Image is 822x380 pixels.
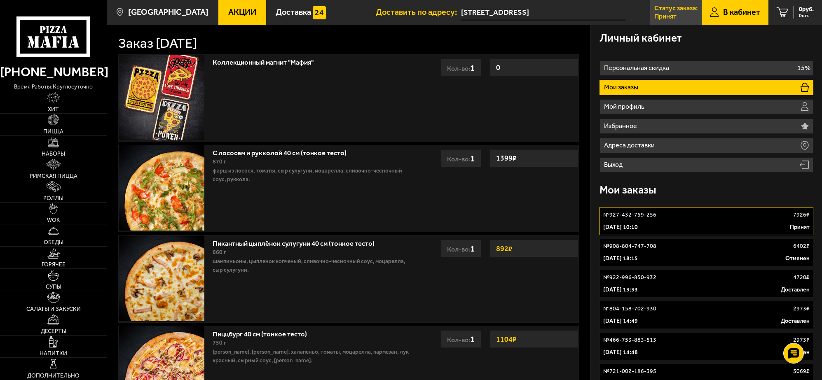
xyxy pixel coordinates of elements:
[793,305,810,313] p: 2973 ₽
[797,65,810,71] p: 15%
[603,286,638,294] p: [DATE] 13:33
[128,8,208,16] span: [GEOGRAPHIC_DATA]
[603,305,656,313] p: № 804-158-702-930
[494,150,519,166] strong: 1399 ₽
[44,240,63,245] span: Обеды
[213,56,322,66] a: Коллекционный магнит "Мафия"
[43,129,63,135] span: Пицца
[213,166,410,184] p: фарш из лосося, томаты, сыр сулугуни, моцарелла, сливочно-чесночный соус, руккола.
[603,273,656,282] p: № 922-996-850-932
[600,301,814,329] a: №804-158-702-9302973₽[DATE] 14:49Доставлен
[470,334,475,344] span: 1
[27,373,80,379] span: Дополнительно
[461,5,625,20] span: улица Кораблестроителей, 28к1
[723,8,760,16] span: В кабинет
[781,317,810,325] p: Доставлен
[461,5,625,20] input: Ваш адрес доставки
[793,336,810,344] p: 2973 ₽
[603,317,638,325] p: [DATE] 14:49
[213,249,226,256] span: 660 г
[43,196,63,201] span: Роллы
[600,332,814,360] a: №466-753-883-5132973₽[DATE] 14:48Отменен
[604,142,657,149] p: Адреса доставки
[440,330,481,348] div: Кол-во:
[213,237,383,247] a: Пикантный цыплёнок сулугуни 40 см (тонкое тесто)
[213,158,226,165] span: 870 г
[213,339,226,346] span: 750 г
[603,348,638,357] p: [DATE] 14:48
[799,13,814,18] span: 0 шт.
[604,123,639,129] p: Избранное
[213,327,316,338] a: Пиццбург 40 см (тонкое тесто)
[440,240,481,257] div: Кол-во:
[494,241,515,256] strong: 892 ₽
[46,284,61,290] span: Супы
[228,8,256,16] span: Акции
[376,8,461,16] span: Доставить по адресу:
[604,103,646,110] p: Мой профиль
[48,107,59,112] span: Хит
[440,149,481,167] div: Кол-во:
[604,161,625,168] p: Выход
[603,242,656,250] p: № 908-804-747-708
[313,6,326,19] img: 15daf4d41897b9f0e9f617042186c801.svg
[799,6,814,12] span: 0 руб.
[781,286,810,294] p: Доставлен
[790,223,810,231] p: Принят
[600,207,814,235] a: №927-432-759-2567926₽[DATE] 10:10Принят
[276,8,311,16] span: Доставка
[470,243,475,254] span: 1
[494,331,519,347] strong: 1104 ₽
[603,336,656,344] p: № 466-753-883-513
[440,59,481,77] div: Кол-во:
[26,306,81,312] span: Салаты и закуски
[600,270,814,298] a: №922-996-850-9324720₽[DATE] 13:33Доставлен
[654,5,698,12] p: Статус заказа:
[47,217,60,223] span: WOK
[470,63,475,73] span: 1
[118,36,197,50] h1: Заказ [DATE]
[42,262,66,268] span: Горячее
[603,367,656,375] p: № 721-002-186-395
[42,151,65,157] span: Наборы
[793,211,810,219] p: 7926 ₽
[785,254,810,263] p: Отменен
[603,211,656,219] p: № 927-432-759-256
[600,238,814,266] a: №908-804-747-7086402₽[DATE] 18:15Отменен
[604,65,671,71] p: Персональная скидка
[213,347,410,365] p: [PERSON_NAME], [PERSON_NAME], халапеньо, томаты, моцарелла, пармезан, лук красный, сырный соус, [...
[40,351,67,357] span: Напитки
[793,273,810,282] p: 4720 ₽
[30,173,77,179] span: Римская пицца
[654,13,677,20] p: Принят
[600,33,682,44] h3: Личный кабинет
[600,185,656,196] h3: Мои заказы
[470,153,475,163] span: 1
[603,254,638,263] p: [DATE] 18:15
[213,146,355,157] a: С лососем и рукколой 40 см (тонкое тесто)
[603,223,638,231] p: [DATE] 10:10
[494,60,502,75] strong: 0
[793,242,810,250] p: 6402 ₽
[793,367,810,375] p: 5069 ₽
[213,257,410,274] p: шампиньоны, цыпленок копченый, сливочно-чесночный соус, моцарелла, сыр сулугуни.
[41,329,66,334] span: Десерты
[604,84,640,91] p: Мои заказы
